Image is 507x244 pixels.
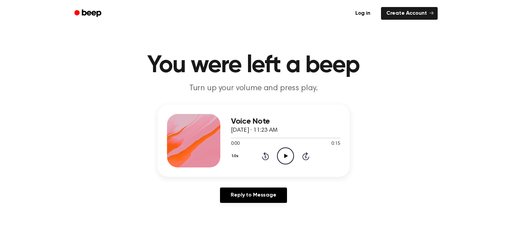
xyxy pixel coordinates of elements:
span: [DATE] · 11:23 AM [231,127,278,133]
h1: You were left a beep [83,53,424,78]
a: Log in [349,6,377,21]
span: 0:15 [331,140,340,147]
h3: Voice Note [231,117,340,126]
p: Turn up your volume and press play. [126,83,382,94]
a: Create Account [381,7,438,20]
a: Beep [70,7,107,20]
span: 0:00 [231,140,240,147]
a: Reply to Message [220,188,287,203]
button: 1.0x [231,150,241,162]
